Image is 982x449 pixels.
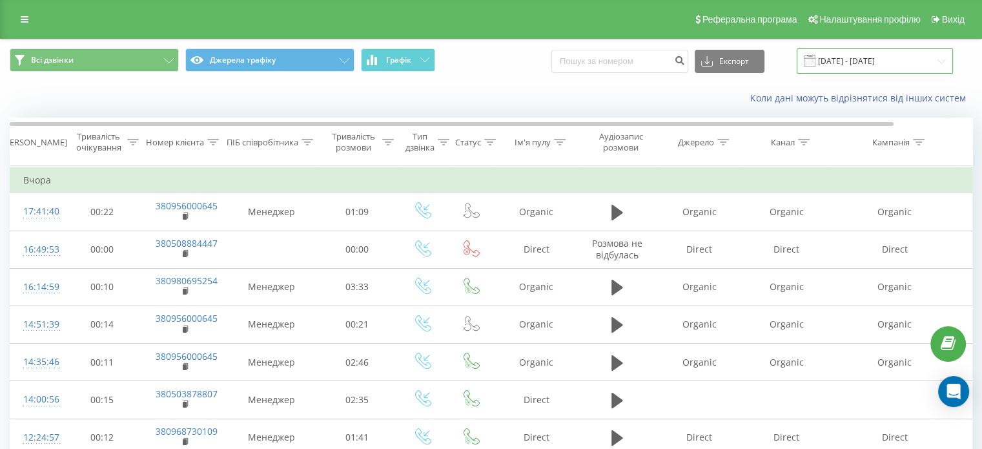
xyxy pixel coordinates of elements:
div: Статус [455,137,481,148]
button: Експорт [695,50,764,73]
td: Менеджер [227,306,317,343]
div: Номер клієнта [146,137,204,148]
a: 380956000645 [156,312,218,324]
td: 01:09 [317,193,398,231]
td: Organic [743,268,830,306]
td: 00:00 [317,231,398,268]
td: Менеджер [227,381,317,419]
a: 380956000645 [156,200,218,212]
td: 02:35 [317,381,398,419]
div: 16:49:53 [23,237,49,262]
td: Organic [656,306,743,343]
div: 14:00:56 [23,387,49,412]
button: Всі дзвінки [10,48,179,72]
td: Organic [830,268,959,306]
div: 14:35:46 [23,350,49,375]
td: Organic [656,193,743,231]
button: Графік [361,48,435,72]
div: Джерело [678,137,714,148]
td: 00:15 [62,381,143,419]
td: Менеджер [227,193,317,231]
span: Вихід [942,14,965,25]
div: 16:14:59 [23,275,49,300]
div: Тип дзвінка [405,131,435,153]
span: Всі дзвінки [31,55,74,65]
td: Organic [743,344,830,381]
div: 17:41:40 [23,199,49,224]
td: Organic [495,306,578,343]
td: Organic [830,193,959,231]
td: Organic [743,306,830,343]
td: Organic [495,193,578,231]
div: Тривалість очікування [73,131,124,153]
div: Кампанія [872,137,910,148]
a: 380503878807 [156,388,218,400]
td: Organic [743,193,830,231]
button: Джерела трафіку [185,48,354,72]
div: Тривалість розмови [328,131,379,153]
span: Графік [386,56,411,65]
td: 00:11 [62,344,143,381]
td: 00:00 [62,231,143,268]
div: Аудіозапис розмови [589,131,652,153]
td: 00:10 [62,268,143,306]
div: Ім'я пулу [515,137,551,148]
td: Менеджер [227,344,317,381]
td: 00:21 [317,306,398,343]
td: Organic [495,344,578,381]
td: Organic [656,344,743,381]
td: Менеджер [227,268,317,306]
td: Direct [495,231,578,268]
td: 00:14 [62,306,143,343]
td: Direct [743,231,830,268]
td: Organic [830,306,959,343]
div: [PERSON_NAME] [2,137,67,148]
div: Канал [771,137,795,148]
span: Налаштування профілю [819,14,920,25]
a: 380980695254 [156,275,218,287]
a: 380956000645 [156,350,218,362]
span: Розмова не відбулась [592,237,642,261]
td: Organic [495,268,578,306]
td: 03:33 [317,268,398,306]
div: Open Intercom Messenger [938,376,969,407]
a: 380968730109 [156,425,218,437]
td: Organic [656,268,743,306]
a: Коли дані можуть відрізнятися вiд інших систем [750,92,972,104]
div: ПІБ співробітника [227,137,298,148]
span: Реферальна програма [702,14,797,25]
a: 380508884447 [156,237,218,249]
td: Direct [830,231,959,268]
td: 02:46 [317,344,398,381]
td: Direct [656,231,743,268]
div: 14:51:39 [23,312,49,337]
td: Direct [495,381,578,419]
input: Пошук за номером [551,50,688,73]
td: Organic [830,344,959,381]
td: 00:22 [62,193,143,231]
